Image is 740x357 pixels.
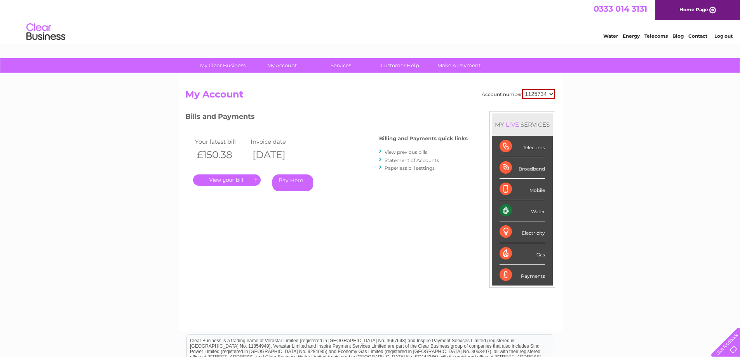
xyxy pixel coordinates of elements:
[185,89,555,104] h2: My Account
[500,265,545,286] div: Payments
[193,174,261,186] a: .
[272,174,313,191] a: Pay Here
[379,136,468,141] h4: Billing and Payments quick links
[368,58,432,73] a: Customer Help
[187,4,554,38] div: Clear Business is a trading name of Verastar Limited (registered in [GEOGRAPHIC_DATA] No. 3667643...
[482,89,555,99] div: Account number
[427,58,491,73] a: Make A Payment
[500,157,545,179] div: Broadband
[385,149,427,155] a: View previous bills
[672,33,684,39] a: Blog
[500,200,545,221] div: Water
[385,165,435,171] a: Paperless bill settings
[500,179,545,200] div: Mobile
[193,147,249,163] th: £150.38
[191,58,255,73] a: My Clear Business
[714,33,733,39] a: Log out
[309,58,373,73] a: Services
[492,113,553,136] div: MY SERVICES
[250,58,314,73] a: My Account
[385,157,439,163] a: Statement of Accounts
[603,33,618,39] a: Water
[26,20,66,44] img: logo.png
[644,33,668,39] a: Telecoms
[688,33,707,39] a: Contact
[594,4,647,14] a: 0333 014 3131
[500,136,545,157] div: Telecoms
[185,111,468,125] h3: Bills and Payments
[504,121,521,128] div: LIVE
[500,221,545,243] div: Electricity
[623,33,640,39] a: Energy
[500,243,545,265] div: Gas
[249,147,305,163] th: [DATE]
[193,136,249,147] td: Your latest bill
[249,136,305,147] td: Invoice date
